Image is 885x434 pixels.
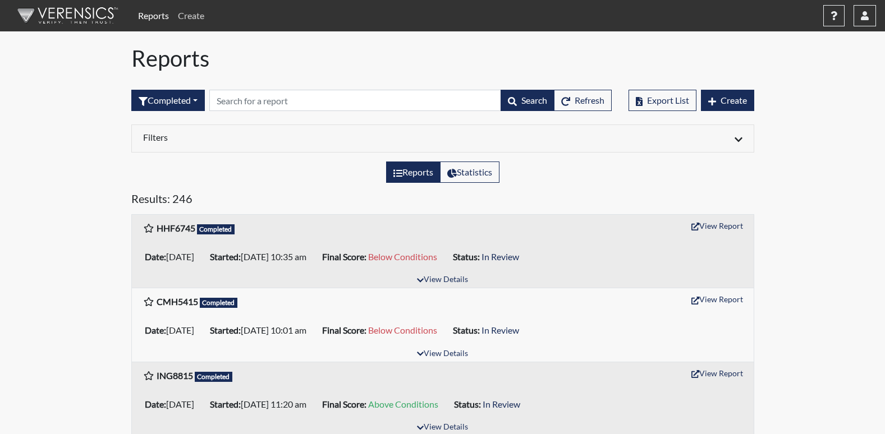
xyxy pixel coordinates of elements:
button: View Report [686,217,748,234]
li: [DATE] 10:01 am [205,321,318,339]
input: Search by Registration ID, Interview Number, or Investigation Name. [209,90,501,111]
span: Completed [195,372,233,382]
button: Refresh [554,90,612,111]
span: Export List [647,95,689,105]
b: Started: [210,251,241,262]
label: View statistics about completed interviews [440,161,499,183]
span: Above Conditions [368,399,438,409]
button: Completed [131,90,205,111]
label: View the list of reports [386,161,441,183]
span: Search [521,95,547,105]
a: Reports [134,4,173,27]
span: Below Conditions [368,251,437,262]
b: Status: [454,399,481,409]
button: Search [501,90,554,111]
b: CMH5415 [157,296,198,307]
span: In Review [482,251,519,262]
button: View Details [412,347,473,362]
span: Refresh [575,95,604,105]
a: Create [173,4,209,27]
b: Final Score: [322,251,366,262]
li: [DATE] [140,248,205,266]
b: Final Score: [322,325,366,335]
b: Started: [210,399,241,409]
b: Status: [453,325,480,335]
li: [DATE] [140,321,205,339]
b: Date: [145,399,166,409]
button: Export List [629,90,696,111]
li: [DATE] [140,395,205,413]
div: Click to expand/collapse filters [135,132,751,145]
b: Date: [145,251,166,262]
button: View Report [686,364,748,382]
b: HHF6745 [157,223,195,233]
span: Completed [197,224,235,234]
b: Status: [453,251,480,262]
h1: Reports [131,45,754,72]
span: In Review [482,325,519,335]
button: View Details [412,273,473,288]
b: Date: [145,325,166,335]
button: View Report [686,290,748,308]
h6: Filters [143,132,434,142]
b: Final Score: [322,399,366,409]
span: In Review [483,399,520,409]
b: ING8815 [157,370,193,381]
div: Filter by interview status [131,90,205,111]
span: Below Conditions [368,325,437,335]
span: Create [721,95,747,105]
b: Started: [210,325,241,335]
span: Completed [200,298,238,308]
li: [DATE] 11:20 am [205,395,318,413]
button: Create [701,90,754,111]
h5: Results: 246 [131,192,754,210]
li: [DATE] 10:35 am [205,248,318,266]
